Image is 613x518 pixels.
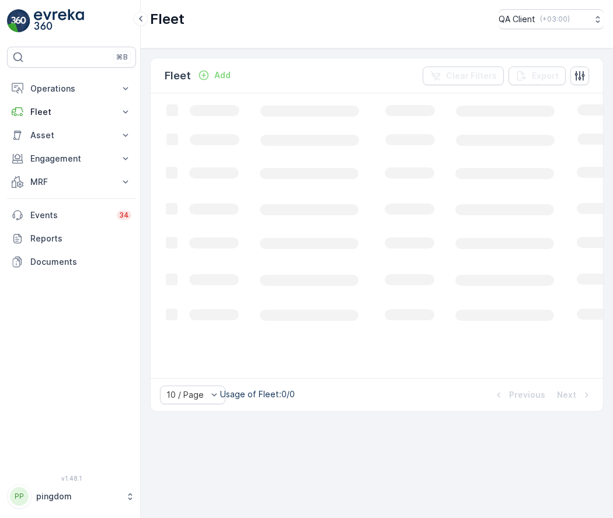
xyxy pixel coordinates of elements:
[214,69,231,81] p: Add
[556,388,594,402] button: Next
[7,9,30,33] img: logo
[557,389,576,401] p: Next
[30,153,113,164] p: Engagement
[220,388,295,400] p: Usage of Fleet : 0/0
[499,9,604,29] button: QA Client(+03:00)
[7,475,136,482] span: v 1.48.1
[7,147,136,170] button: Engagement
[7,484,136,509] button: PPpingdom
[119,211,129,220] p: 34
[30,106,113,118] p: Fleet
[7,100,136,124] button: Fleet
[30,233,131,244] p: Reports
[165,68,191,84] p: Fleet
[193,68,235,82] button: Add
[30,83,113,94] p: Operations
[116,52,128,62] p: ⌘B
[508,66,566,85] button: Export
[540,15,570,24] p: ( +03:00 )
[30,256,131,268] p: Documents
[36,491,120,502] p: pingdom
[7,204,136,227] a: Events34
[30,129,113,141] p: Asset
[34,9,84,33] img: logo_light-DOdMpM7g.png
[7,77,136,100] button: Operations
[10,487,29,506] div: PP
[30,209,110,221] p: Events
[499,13,535,25] p: QA Client
[7,124,136,147] button: Asset
[7,250,136,274] a: Documents
[30,176,113,188] p: MRF
[150,10,184,29] p: Fleet
[509,389,545,401] p: Previous
[7,170,136,194] button: MRF
[7,227,136,250] a: Reports
[532,70,559,82] p: Export
[492,388,546,402] button: Previous
[423,66,504,85] button: Clear Filters
[446,70,497,82] p: Clear Filters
